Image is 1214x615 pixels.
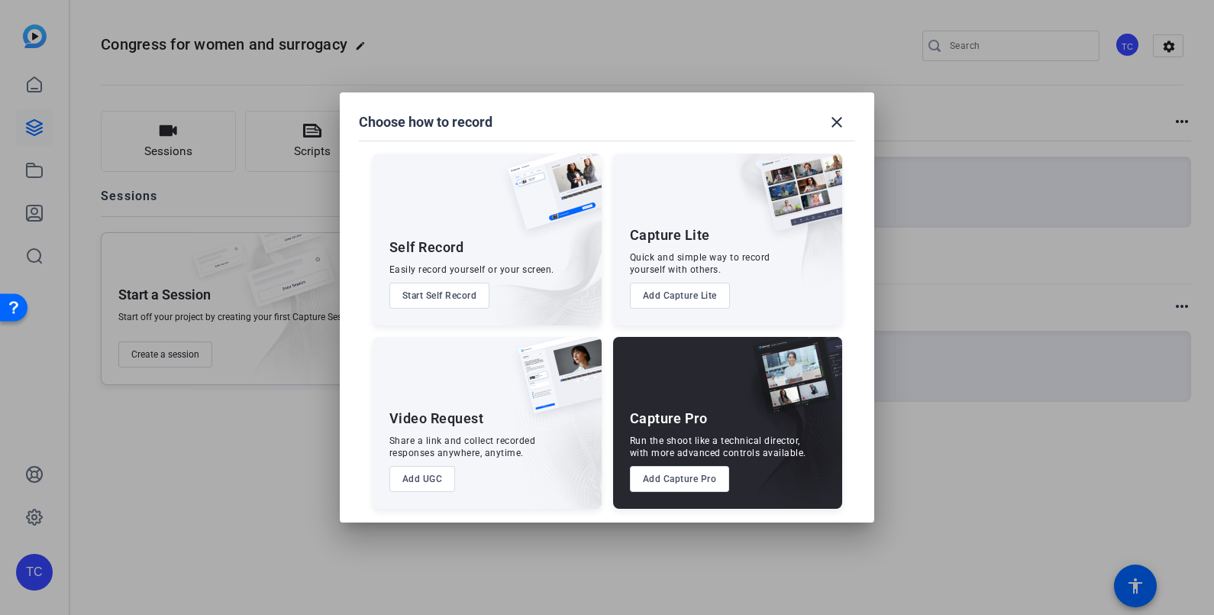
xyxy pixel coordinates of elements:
[359,113,492,131] h1: Choose how to record
[513,384,602,509] img: embarkstudio-ugc-content.png
[630,283,730,309] button: Add Capture Lite
[828,113,846,131] mat-icon: close
[469,186,602,325] img: embarkstudio-self-record.png
[630,226,710,244] div: Capture Lite
[389,283,490,309] button: Start Self Record
[729,356,842,509] img: embarkstudio-capture-pro.png
[389,435,536,459] div: Share a link and collect recorded responses anywhere, anytime.
[705,154,842,306] img: embarkstudio-capture-lite.png
[507,337,602,429] img: ugc-content.png
[741,337,842,430] img: capture-pro.png
[389,466,456,492] button: Add UGC
[389,409,484,428] div: Video Request
[747,154,842,247] img: capture-lite.png
[630,251,770,276] div: Quick and simple way to record yourself with others.
[389,238,464,257] div: Self Record
[496,154,602,245] img: self-record.png
[630,435,806,459] div: Run the shoot like a technical director, with more advanced controls available.
[630,466,730,492] button: Add Capture Pro
[630,409,708,428] div: Capture Pro
[389,264,554,276] div: Easily record yourself or your screen.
